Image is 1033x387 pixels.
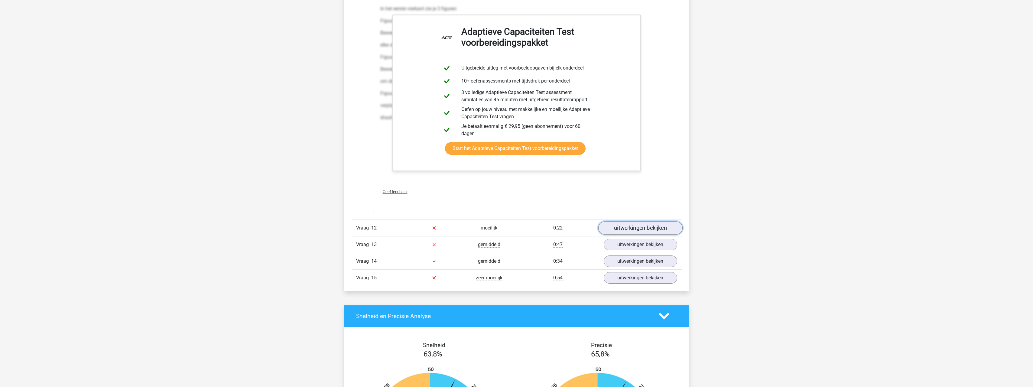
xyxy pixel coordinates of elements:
span: Vraag [356,274,371,281]
span: zeer moeilijk [476,275,502,281]
span: 13 [371,242,377,247]
h4: Precisie [524,342,680,349]
p: Beweegt in het horizontale vlak [380,66,653,73]
p: om de stap komt er een hoek bij [380,78,653,85]
p: verplaatst steeds met de klok mee [380,102,653,109]
span: gemiddeld [478,242,500,248]
p: elke stap verdwijnt er een hoek [380,41,653,49]
p: Figuur 2: een ster met 4 punten. Dit figuur heeft de volgende transformatie(s): [380,54,653,61]
span: 65,8% [591,350,610,358]
p: In het eerste vierkant zie je 3 figuren: [380,5,653,12]
p: Figuur 3: een cirkel. Dit figuur heeft de volgende transformatie(s): [380,90,653,97]
span: 0:22 [553,225,563,231]
span: Vraag [356,241,371,248]
a: uitwerkingen bekijken [604,255,677,267]
a: uitwerkingen bekijken [604,239,677,250]
a: uitwerkingen bekijken [598,221,682,235]
h4: Snelheid en Precisie Analyse [356,313,650,320]
p: Beweegt in het verticale vlak [380,29,653,37]
a: uitwerkingen bekijken [604,272,677,284]
a: Start het Adaptieve Capaciteiten Test voorbereidingspakket [445,142,586,155]
span: 0:47 [553,242,563,248]
span: Vraag [356,258,371,265]
span: Vraag [356,224,371,232]
span: 0:54 [553,275,563,281]
span: 14 [371,258,377,264]
span: gemiddeld [478,258,500,264]
span: 0:34 [553,258,563,264]
span: 15 [371,275,377,281]
p: draait afwisselend 90 graden tegen de klok in en 135 graden met de klok mee [380,114,653,121]
h4: Snelheid [356,342,512,349]
p: Figuur 1: een ster met 9 punten. Dit figuur heeft de volgende transformatie(s): [380,17,653,24]
span: 12 [371,225,377,231]
span: 63,8% [424,350,442,358]
span: moeilijk [481,225,497,231]
span: Geef feedback [383,190,408,194]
